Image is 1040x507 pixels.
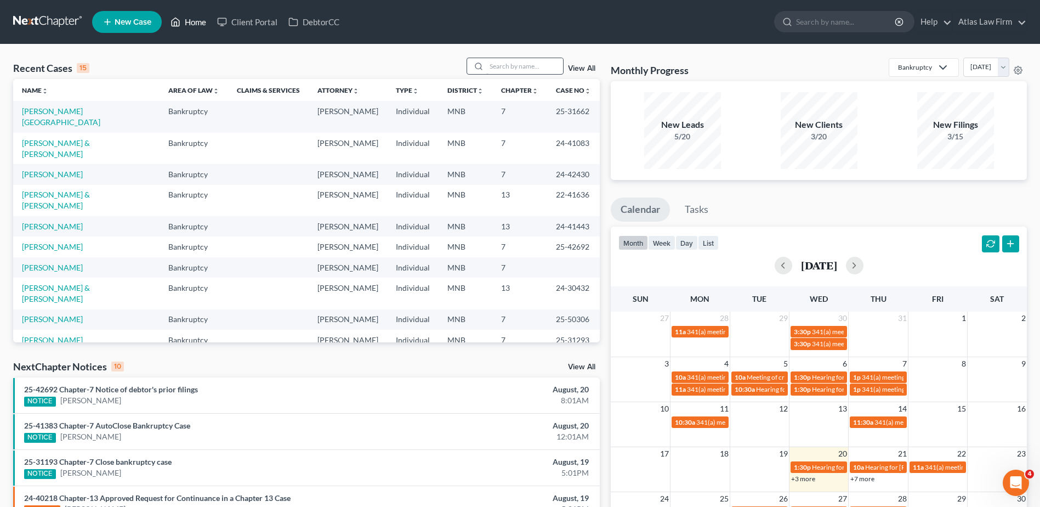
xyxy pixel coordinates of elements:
a: Districtunfold_more [447,86,484,94]
td: [PERSON_NAME] [309,257,387,278]
span: Sun [633,294,649,303]
div: 3/20 [781,131,857,142]
i: unfold_more [353,88,359,94]
a: Area of Lawunfold_more [168,86,219,94]
button: day [675,235,698,250]
h3: Monthly Progress [611,64,689,77]
span: 14 [897,402,908,415]
td: Bankruptcy [160,133,228,164]
td: 7 [492,236,547,257]
td: Bankruptcy [160,236,228,257]
div: NOTICE [24,469,56,479]
td: Bankruptcy [160,185,228,216]
td: 25-31293 [547,330,600,350]
input: Search by name... [486,58,563,74]
span: 1 [961,312,967,325]
span: 341(a) meeting for [PERSON_NAME] & [PERSON_NAME] [687,385,851,393]
span: 17 [659,447,670,460]
span: 10a [675,373,686,381]
div: 3/15 [917,131,994,142]
td: Bankruptcy [160,278,228,309]
td: [PERSON_NAME] [309,278,387,309]
td: [PERSON_NAME] [309,309,387,330]
span: 30 [837,312,848,325]
span: Tue [752,294,766,303]
td: [PERSON_NAME] [309,133,387,164]
span: 18 [719,447,730,460]
span: 11:30a [853,418,873,426]
span: 26 [778,492,789,505]
td: 7 [492,101,547,132]
a: [PERSON_NAME] [22,335,83,345]
div: NOTICE [24,433,56,443]
td: Bankruptcy [160,101,228,132]
div: 5/20 [644,131,721,142]
span: 1p [853,373,861,381]
a: [PERSON_NAME] [22,170,83,179]
td: 7 [492,164,547,184]
div: 12:01AM [408,431,589,442]
span: 29 [956,492,967,505]
span: 27 [837,492,848,505]
td: MNB [439,236,492,257]
a: 25-42692 Chapter-7 Notice of debtor's prior filings [24,385,198,394]
span: 15 [956,402,967,415]
i: unfold_more [477,88,484,94]
div: NOTICE [24,397,56,407]
span: 13 [837,402,848,415]
td: MNB [439,185,492,216]
a: [PERSON_NAME] [22,222,83,231]
td: MNB [439,330,492,350]
span: Hearing for [PERSON_NAME] [865,463,951,471]
a: +7 more [850,475,874,483]
span: 6 [842,357,848,370]
a: View All [568,65,595,72]
button: month [618,235,648,250]
span: Hearing for [PERSON_NAME] [812,463,897,471]
td: MNB [439,164,492,184]
td: 25-50306 [547,309,600,330]
div: Bankruptcy [898,63,932,72]
a: Help [915,12,952,32]
span: 28 [897,492,908,505]
span: 19 [778,447,789,460]
span: 8 [961,357,967,370]
span: 11a [913,463,924,471]
td: 7 [492,309,547,330]
td: 24-41443 [547,216,600,236]
div: 8:01AM [408,395,589,406]
a: [PERSON_NAME] & [PERSON_NAME] [22,283,90,303]
a: Atlas Law Firm [953,12,1026,32]
span: 24 [659,492,670,505]
i: unfold_more [532,88,538,94]
td: MNB [439,278,492,309]
h2: [DATE] [801,260,837,271]
span: 28 [719,312,730,325]
a: [PERSON_NAME] [22,242,83,251]
span: 27 [659,312,670,325]
div: August, 19 [408,457,589,467]
span: Hearing for [PERSON_NAME] & [PERSON_NAME] [812,373,956,381]
span: 2 [1020,312,1027,325]
span: Wed [810,294,828,303]
td: 22-41636 [547,185,600,216]
td: 13 [492,185,547,216]
span: 12 [778,402,789,415]
td: 13 [492,278,547,309]
span: New Case [115,18,151,26]
td: Bankruptcy [160,216,228,236]
a: Home [165,12,212,32]
td: [PERSON_NAME] [309,216,387,236]
a: [PERSON_NAME] [60,431,121,442]
span: 3:30p [794,328,811,336]
td: Bankruptcy [160,309,228,330]
span: Sat [990,294,1004,303]
div: New Clients [781,119,857,131]
span: 341(a) meeting for [PERSON_NAME] & [PERSON_NAME] [874,418,1038,426]
td: 7 [492,133,547,164]
td: 24-42430 [547,164,600,184]
a: +3 more [791,475,815,483]
span: 9 [1020,357,1027,370]
span: 341(a) meeting for [PERSON_NAME] [812,328,918,336]
th: Claims & Services [228,79,309,101]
